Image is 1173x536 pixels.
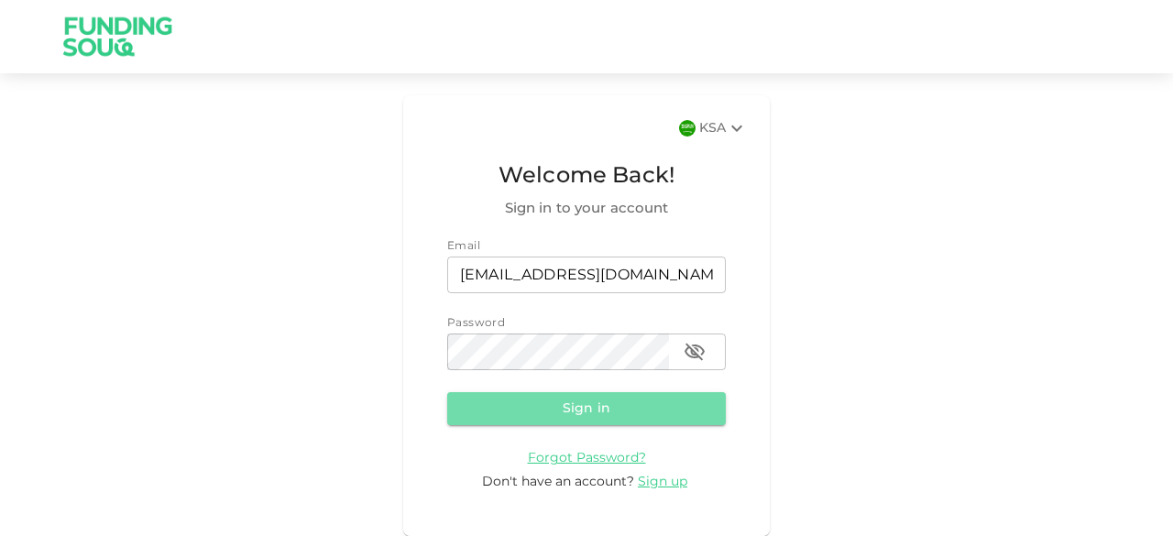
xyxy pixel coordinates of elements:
span: Sign up [638,476,687,488]
span: Sign in to your account [447,198,726,220]
img: flag-sa.b9a346574cdc8950dd34b50780441f57.svg [679,120,696,137]
div: KSA [699,117,748,139]
span: Welcome Back! [447,159,726,194]
button: Sign in [447,392,726,425]
span: Email [447,241,480,252]
span: Password [447,318,505,329]
span: Don't have an account? [482,476,634,488]
span: Forgot Password? [528,452,646,465]
input: email [447,257,726,293]
a: Forgot Password? [528,451,646,465]
input: password [447,334,669,370]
